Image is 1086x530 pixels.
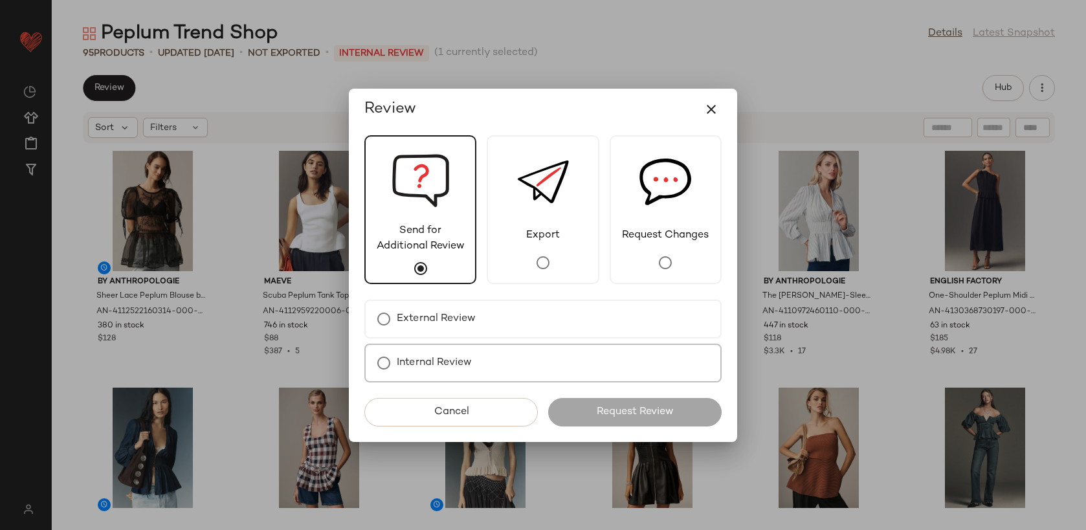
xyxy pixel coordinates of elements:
[364,398,538,426] button: Cancel
[364,99,416,120] span: Review
[397,306,476,332] label: External Review
[613,228,718,243] span: Request Changes
[397,350,472,376] label: Internal Review
[517,228,569,243] span: Export
[366,223,475,254] span: Send for Additional Review
[639,137,691,228] img: svg%3e
[433,406,469,418] span: Cancel
[517,137,569,228] img: svg%3e
[392,137,450,223] img: svg%3e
